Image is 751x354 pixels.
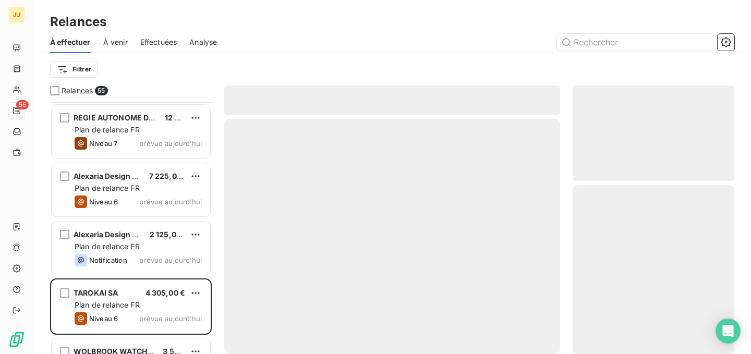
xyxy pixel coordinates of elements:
[50,37,91,47] span: À effectuer
[95,86,107,95] span: 55
[149,172,189,180] span: 7 225,00 €
[150,230,188,239] span: 2 125,00 €
[50,102,212,354] div: grid
[139,314,202,323] span: prévue aujourd’hui
[74,230,147,239] span: Alexaria Design Sàrl
[165,113,208,122] span: 12 240,00 €
[75,125,140,134] span: Plan de relance FR
[716,319,741,344] div: Open Intercom Messenger
[89,198,118,206] span: Niveau 6
[139,198,202,206] span: prévue aujourd’hui
[146,288,186,297] span: 4 305,00 €
[75,300,140,309] span: Plan de relance FR
[140,37,177,47] span: Effectuées
[89,314,118,323] span: Niveau 6
[139,256,202,264] span: prévue aujourd’hui
[8,331,25,348] img: Logo LeanPay
[50,61,98,78] button: Filtrer
[89,256,127,264] span: Notification
[189,37,217,47] span: Analyse
[62,86,93,96] span: Relances
[50,13,106,31] h3: Relances
[103,37,128,47] span: À venir
[139,139,202,148] span: prévue aujourd’hui
[89,139,117,148] span: Niveau 7
[8,6,25,23] div: JU
[75,184,140,192] span: Plan de relance FR
[557,34,713,51] input: Rechercher
[74,172,147,180] span: Alexaria Design Sàrl
[74,113,251,122] span: REGIE AUTONOME DES TRANSPORTS PARISIENS
[74,288,118,297] span: TAROKAI SA
[16,100,29,109] span: 55
[75,242,140,251] span: Plan de relance FR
